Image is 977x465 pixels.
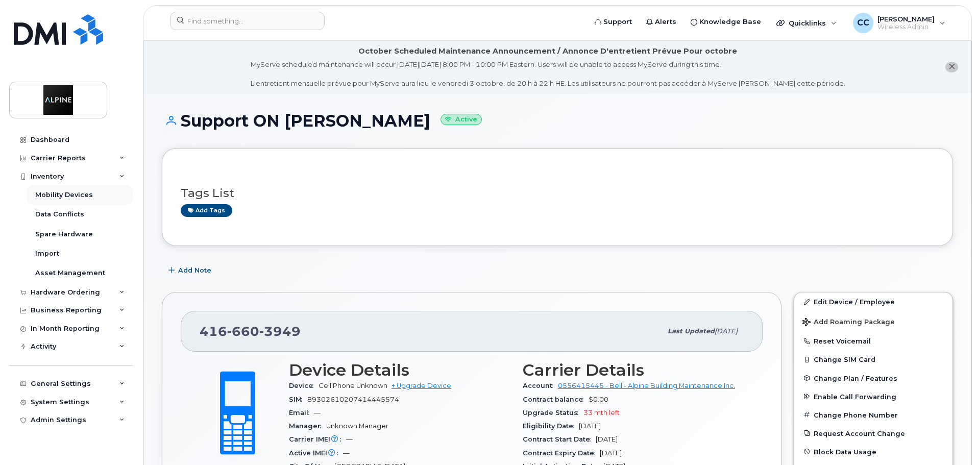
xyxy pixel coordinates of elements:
span: 33 mth left [583,409,620,417]
span: $0.00 [589,396,608,403]
a: 0556415445 - Bell - Alpine Building Maintenance Inc. [558,382,735,389]
span: Account [523,382,558,389]
span: Carrier IMEI [289,435,346,443]
button: Add Roaming Package [794,311,952,332]
span: — [314,409,321,417]
div: October Scheduled Maintenance Announcement / Annonce D'entretient Prévue Pour octobre [358,46,737,57]
button: Request Account Change [794,424,952,443]
span: Upgrade Status [523,409,583,417]
small: Active [441,114,482,126]
h3: Device Details [289,361,510,379]
span: [DATE] [579,422,601,430]
span: 89302610207414445574 [307,396,399,403]
span: Add Roaming Package [802,318,895,328]
span: — [346,435,353,443]
a: Add tags [181,204,232,217]
a: + Upgrade Device [392,382,451,389]
span: 416 [200,324,301,339]
h3: Carrier Details [523,361,744,379]
div: MyServe scheduled maintenance will occur [DATE][DATE] 8:00 PM - 10:00 PM Eastern. Users will be u... [251,60,845,88]
span: Active IMEI [289,449,343,457]
h3: Tags List [181,187,934,200]
span: [DATE] [715,327,738,335]
button: Reset Voicemail [794,332,952,350]
span: Add Note [178,265,211,275]
span: SIM [289,396,307,403]
span: 3949 [259,324,301,339]
h1: Support ON [PERSON_NAME] [162,112,953,130]
span: Cell Phone Unknown [319,382,387,389]
span: Manager [289,422,326,430]
span: Contract Start Date [523,435,596,443]
a: Edit Device / Employee [794,292,952,311]
span: Last updated [668,327,715,335]
span: [DATE] [600,449,622,457]
span: Contract Expiry Date [523,449,600,457]
span: Unknown Manager [326,422,388,430]
span: Contract balance [523,396,589,403]
button: close notification [945,62,958,72]
span: Enable Call Forwarding [814,393,896,400]
button: Change SIM Card [794,350,952,369]
button: Change Phone Number [794,406,952,424]
span: [DATE] [596,435,618,443]
span: 660 [227,324,259,339]
button: Block Data Usage [794,443,952,461]
span: Device [289,382,319,389]
span: Email [289,409,314,417]
button: Change Plan / Features [794,369,952,387]
span: Change Plan / Features [814,374,897,382]
span: Eligibility Date [523,422,579,430]
button: Enable Call Forwarding [794,387,952,406]
span: — [343,449,350,457]
button: Add Note [162,261,220,280]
